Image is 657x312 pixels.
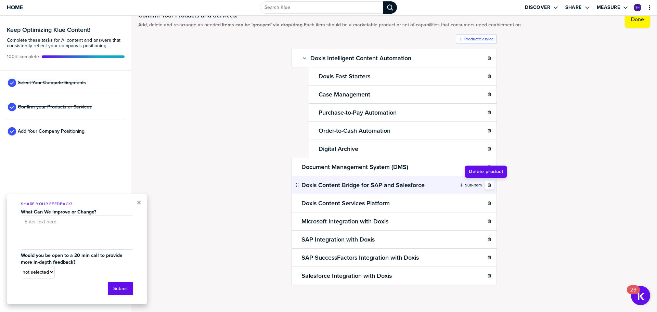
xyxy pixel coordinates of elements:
input: Search Klue [260,1,383,14]
label: Share [565,4,582,11]
strong: What Can We Improve or Change? [21,208,96,216]
strong: Would you be open to a 20 min call to provide more in-depth feedback? [21,252,124,266]
label: Product/Service [464,36,494,42]
span: Delete product [469,168,503,175]
h2: Doxis Fast Starters [317,71,372,81]
h2: Digital Archive [317,144,360,154]
strong: Items can be 'grouped' via drop/drag. [222,21,304,28]
h2: Doxis Content Bridge for SAP and Salesforce [300,180,426,190]
span: Add, delete and re-arrange as needed. Each item should be a marketable product or set of capabili... [138,22,522,28]
h2: Doxis Content Services Platform [300,198,391,208]
h2: Microsoft Integration with Doxis [300,217,390,226]
button: Open Resource Center, 23 new notifications [631,286,650,305]
h2: SAP SuccessFactors Integration with Doxis [300,253,420,262]
h2: Purchase-to-Pay Automation [317,108,398,117]
div: Bärbel Heuser-Roth [634,4,641,11]
div: 23 [630,290,636,299]
label: Done [631,16,644,23]
span: Home [7,4,23,10]
h3: Keep Optimizing Klue Content! [7,27,125,33]
h2: Case Management [317,90,372,99]
label: Discover [525,4,550,11]
img: a51347866a581f477dbe3310bf04b439-sml.png [634,4,641,11]
h2: SAP Integration with Doxis [300,235,376,244]
h2: Document Management System (DMS) [300,162,410,172]
h2: Salesforce Integration with Doxis [300,271,393,281]
span: Confirm your Products or Services [18,104,92,110]
label: Measure [597,4,620,11]
span: Active [7,54,39,60]
button: Close [137,198,141,207]
h2: Doxis Intelligent Content Automation [309,53,413,63]
span: Complete these tasks for AI content and answers that consistently reflect your company’s position... [7,38,125,49]
span: Select Your Compete Segments [18,80,86,86]
div: Search Klue [383,1,397,14]
a: Edit Profile [633,3,642,12]
p: Share Your Feedback! [21,201,133,207]
button: Submit [108,282,133,295]
span: Add Your Company Positioning [18,129,85,134]
h2: Order-to-Cash Automation [317,126,392,135]
label: Sub-Item [465,182,482,188]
